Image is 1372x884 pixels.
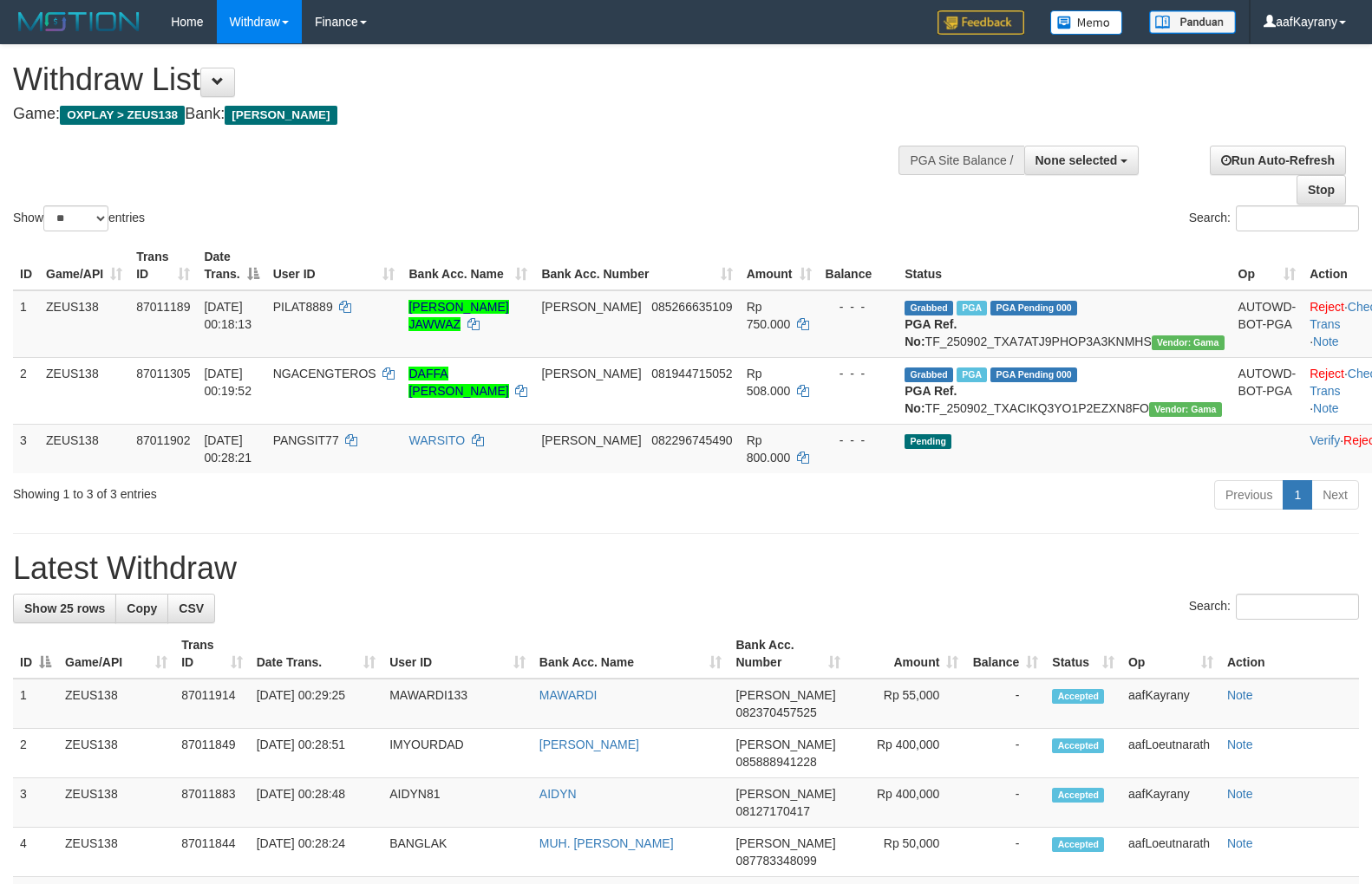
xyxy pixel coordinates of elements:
th: ID [13,241,39,290]
td: - [965,778,1045,828]
span: Copy 087783348099 to clipboard [735,854,816,868]
a: DAFFA [PERSON_NAME] [408,367,508,398]
span: Copy 081944715052 to clipboard [651,367,732,380]
td: 4 [13,828,58,877]
a: Note [1227,836,1253,850]
span: Accepted [1052,837,1104,852]
td: ZEUS138 [58,828,174,877]
a: [PERSON_NAME] JAWWAZ [408,300,508,331]
td: ZEUS138 [39,290,129,358]
a: Copy [115,594,168,623]
td: aafKayrany [1121,778,1220,828]
a: Note [1313,335,1339,348]
span: PANGSIT77 [273,433,339,447]
div: Showing 1 to 3 of 3 entries [13,478,559,503]
span: [PERSON_NAME] [541,433,641,447]
a: Run Auto-Refresh [1210,146,1346,175]
a: AIDYN [539,787,577,801]
input: Search: [1236,205,1359,231]
th: Balance: activate to sort column ascending [965,629,1045,679]
b: PGA Ref. No: [905,384,957,415]
img: panduan.png [1149,10,1236,34]
span: Pending [905,434,951,449]
td: - [965,729,1045,778]
span: Copy 082370457525 to clipboard [735,705,816,719]
td: Rp 400,000 [847,778,965,828]
a: CSV [167,594,215,623]
td: 87011883 [174,778,250,828]
span: Copy 085266635109 to clipboard [651,300,732,314]
span: Copy [127,601,157,615]
span: Copy 085888941228 to clipboard [735,755,816,769]
td: 2 [13,729,58,778]
span: [DATE] 00:19:52 [204,367,252,398]
th: Game/API: activate to sort column ascending [58,629,174,679]
span: Copy 08127170417 to clipboard [735,804,810,818]
a: Note [1313,401,1339,415]
td: ZEUS138 [39,357,129,424]
select: Showentries [43,205,108,231]
a: MAWARDI [539,688,598,702]
span: 87011189 [136,300,190,314]
td: aafLoeutnarath [1121,828,1220,877]
span: [PERSON_NAME] [735,836,835,850]
span: Accepted [1052,788,1104,803]
th: Bank Acc. Number: activate to sort column ascending [728,629,847,679]
td: AUTOWD-BOT-PGA [1232,357,1303,424]
td: aafKayrany [1121,679,1220,729]
th: Amount: activate to sort column ascending [847,629,965,679]
td: 3 [13,778,58,828]
b: PGA Ref. No: [905,317,957,348]
td: 87011914 [174,679,250,729]
button: None selected [1024,146,1140,175]
div: - - - [826,298,892,315]
span: PGA Pending [990,367,1077,382]
span: Accepted [1052,738,1104,753]
td: - [965,679,1045,729]
img: MOTION_logo.png [13,9,145,35]
th: Op: activate to sort column ascending [1232,241,1303,290]
td: AUTOWD-BOT-PGA [1232,290,1303,358]
span: None selected [1036,153,1118,167]
input: Search: [1236,594,1359,620]
span: Grabbed [905,301,953,315]
span: [PERSON_NAME] [735,787,835,801]
span: [PERSON_NAME] [735,738,835,751]
span: PILAT8889 [273,300,333,314]
span: Vendor URL: https://trx31.1velocity.biz [1152,335,1225,350]
span: NGACENGTEROS [273,367,376,380]
td: Rp 50,000 [847,828,965,877]
span: Show 25 rows [24,601,105,615]
img: Button%20Memo.svg [1050,10,1123,35]
th: Bank Acc. Number: activate to sort column ascending [534,241,739,290]
td: Rp 55,000 [847,679,965,729]
th: Amount: activate to sort column ascending [740,241,819,290]
td: TF_250902_TXACIKQ3YO1P2EZXN8FO [898,357,1231,424]
td: 3 [13,424,39,473]
span: PGA Pending [990,301,1077,315]
label: Search: [1189,205,1359,231]
div: PGA Site Balance / [898,146,1023,175]
td: aafLoeutnarath [1121,729,1220,778]
td: Rp 400,000 [847,729,965,778]
td: IMYOURDAD [382,729,532,778]
a: Verify [1310,433,1340,447]
a: Note [1227,738,1253,751]
a: Next [1311,480,1359,510]
td: [DATE] 00:29:25 [250,679,383,729]
td: 87011844 [174,828,250,877]
span: Rp 800.000 [747,433,791,465]
span: [PERSON_NAME] [541,300,641,314]
a: Reject [1310,367,1344,380]
th: Bank Acc. Name: activate to sort column ascending [532,629,729,679]
span: CSV [179,601,204,615]
th: Trans ID: activate to sort column ascending [129,241,197,290]
a: Stop [1297,175,1346,205]
span: [PERSON_NAME] [225,106,336,125]
a: 1 [1283,480,1312,510]
div: - - - [826,365,892,382]
th: Op: activate to sort column ascending [1121,629,1220,679]
div: - - - [826,432,892,449]
img: Feedback.jpg [938,10,1024,35]
a: Note [1227,787,1253,801]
